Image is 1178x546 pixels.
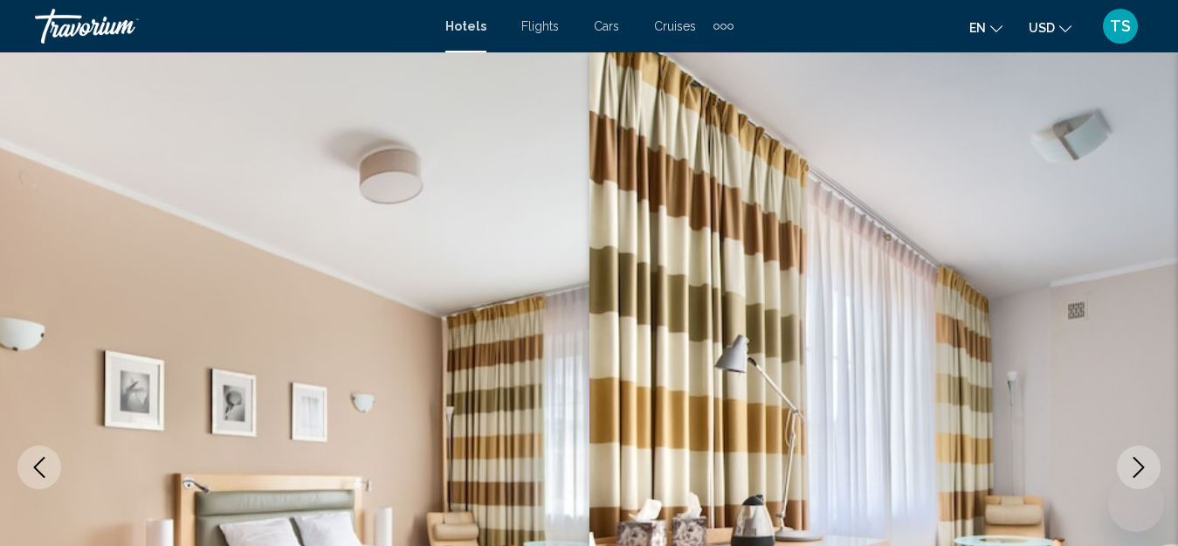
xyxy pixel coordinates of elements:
span: en [969,21,986,35]
button: Previous image [17,446,61,489]
button: Next image [1117,446,1161,489]
span: TS [1110,17,1131,35]
button: Change language [969,15,1002,40]
button: Extra navigation items [713,12,734,40]
a: Hotels [445,19,486,33]
a: Travorium [35,9,428,44]
a: Cars [594,19,619,33]
button: User Menu [1098,8,1143,45]
iframe: Кнопка запуска окна обмена сообщениями [1108,476,1164,532]
a: Cruises [654,19,696,33]
button: Change currency [1029,15,1071,40]
a: Flights [521,19,559,33]
span: USD [1029,21,1055,35]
